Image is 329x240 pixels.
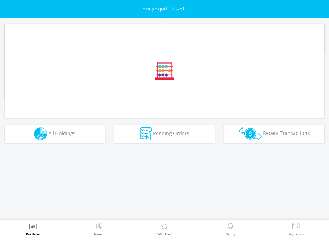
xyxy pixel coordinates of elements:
a: Invest [94,223,104,236]
label: My Funds [288,232,304,236]
a: My Funds [288,223,304,236]
button: Pending Orders [114,125,215,143]
img: transactions-zar-wht.png [239,127,262,140]
img: pending_instructions-wht.png [140,127,152,140]
a: Notify [225,223,235,236]
label: Notify [225,232,235,236]
img: Watchlist [160,223,169,231]
a: Portfolio [26,223,40,236]
img: holdings-wht.png [34,127,47,140]
a: Watchlist [157,223,172,236]
span: Pending Orders [153,130,189,136]
button: All Holdings [5,125,105,143]
img: View Notifications [226,223,235,231]
span: All Holdings [48,130,76,136]
img: View Funds [292,223,301,231]
span: Recent Transactions [263,130,310,136]
img: Invest Now [94,223,104,231]
label: Watchlist [157,232,172,236]
img: View Portfolio [28,223,38,231]
label: Invest [94,232,104,236]
label: Portfolio [26,232,40,236]
button: Recent Transactions [224,125,324,143]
